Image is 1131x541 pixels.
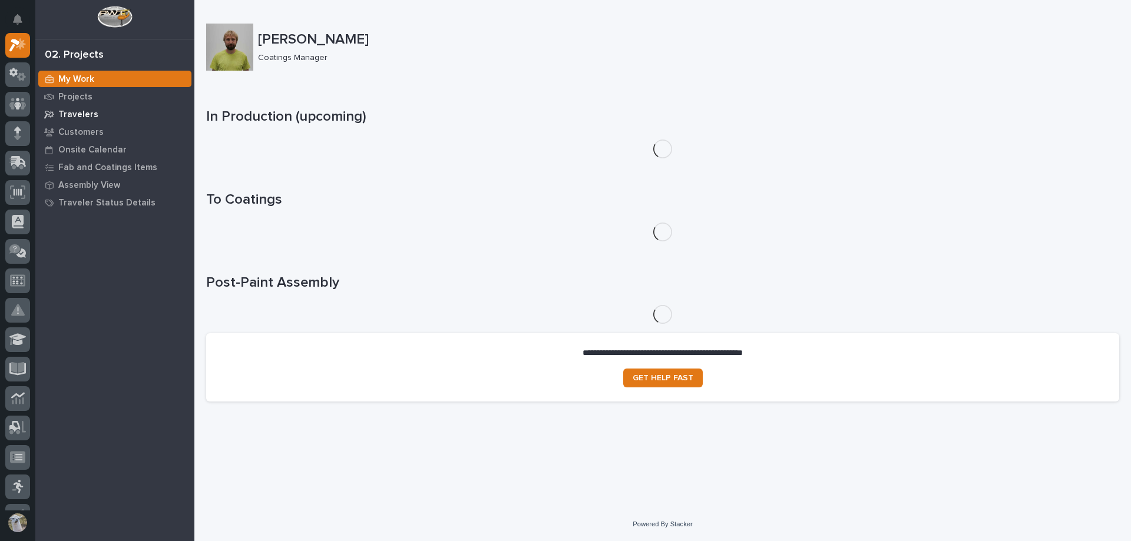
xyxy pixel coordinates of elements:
a: Assembly View [35,176,194,194]
p: Customers [58,127,104,138]
h1: To Coatings [206,191,1119,208]
a: Onsite Calendar [35,141,194,158]
p: Projects [58,92,92,102]
a: Travelers [35,105,194,123]
a: Projects [35,88,194,105]
p: Coatings Manager [258,53,1110,63]
a: Customers [35,123,194,141]
p: My Work [58,74,94,85]
h1: In Production (upcoming) [206,108,1119,125]
p: [PERSON_NAME] [258,31,1115,48]
a: My Work [35,70,194,88]
div: Notifications [15,14,30,33]
span: GET HELP FAST [633,374,693,382]
p: Onsite Calendar [58,145,127,155]
a: Traveler Status Details [35,194,194,211]
button: Notifications [5,7,30,32]
button: users-avatar [5,510,30,535]
p: Traveler Status Details [58,198,156,208]
div: 02. Projects [45,49,104,62]
img: Workspace Logo [97,6,132,28]
h1: Post-Paint Assembly [206,274,1119,291]
p: Fab and Coatings Items [58,162,157,173]
p: Assembly View [58,180,120,191]
a: GET HELP FAST [623,369,703,387]
a: Powered By Stacker [633,520,692,527]
a: Fab and Coatings Items [35,158,194,176]
p: Travelers [58,109,98,120]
